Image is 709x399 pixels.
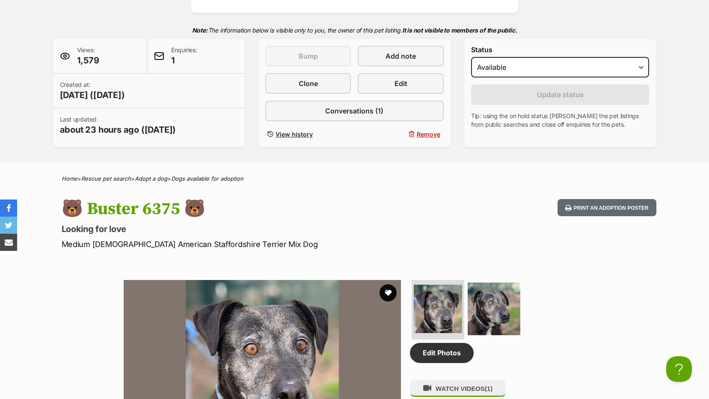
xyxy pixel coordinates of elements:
button: Update status [471,84,650,105]
p: Views: [77,46,99,66]
div: > > > [40,176,669,182]
a: View history [265,128,351,140]
p: Looking for love [62,223,424,235]
p: Enquiries: [171,46,197,66]
a: Edit [358,73,443,94]
p: Created at: [60,80,125,101]
a: Adopt a dog [135,175,167,182]
button: Remove [358,128,443,140]
span: Conversations (1) [325,106,383,116]
iframe: Help Scout Beacon - Open [666,356,692,382]
span: [DATE] ([DATE]) [60,89,125,101]
button: WATCH VIDEOS(1) [410,380,506,397]
a: Conversations (1) [265,101,444,121]
label: Status [471,46,650,54]
a: Rescue pet search [81,175,131,182]
button: favourite [380,284,397,301]
span: Update status [537,89,584,100]
span: 1 [171,54,197,66]
h1: 🐻 Buster 6375 🐻 [62,199,424,219]
span: Add note [386,51,416,61]
span: Edit [395,78,407,89]
span: about 23 hours ago ([DATE]) [60,124,176,136]
p: Tip: using the on hold status [PERSON_NAME] the pet listings from public searches and close off e... [471,112,650,129]
button: Bump [265,46,351,66]
span: Remove [417,130,440,139]
p: Last updated: [60,115,176,136]
span: Clone [299,78,318,89]
a: Add note [358,46,443,66]
p: Medium [DEMOGRAPHIC_DATA] American Staffordshire Terrier Mix Dog [62,238,424,250]
a: Edit Photos [410,343,474,363]
span: Bump [299,51,318,61]
button: Print an adoption poster [558,199,656,217]
a: Dogs available for adoption [171,175,243,182]
span: View history [276,130,313,139]
strong: Note: [192,27,208,34]
p: The information below is visible only to you, the owner of this pet listing. [53,21,656,39]
strong: It is not visible to members of the public. [402,27,517,34]
img: Photo of 🐻 Buster 6375 🐻 [468,283,520,335]
img: Photo of 🐻 Buster 6375 🐻 [414,285,462,333]
a: Clone [265,73,351,94]
span: (1) [485,385,492,392]
span: 1,579 [77,54,99,66]
a: Home [62,175,77,182]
